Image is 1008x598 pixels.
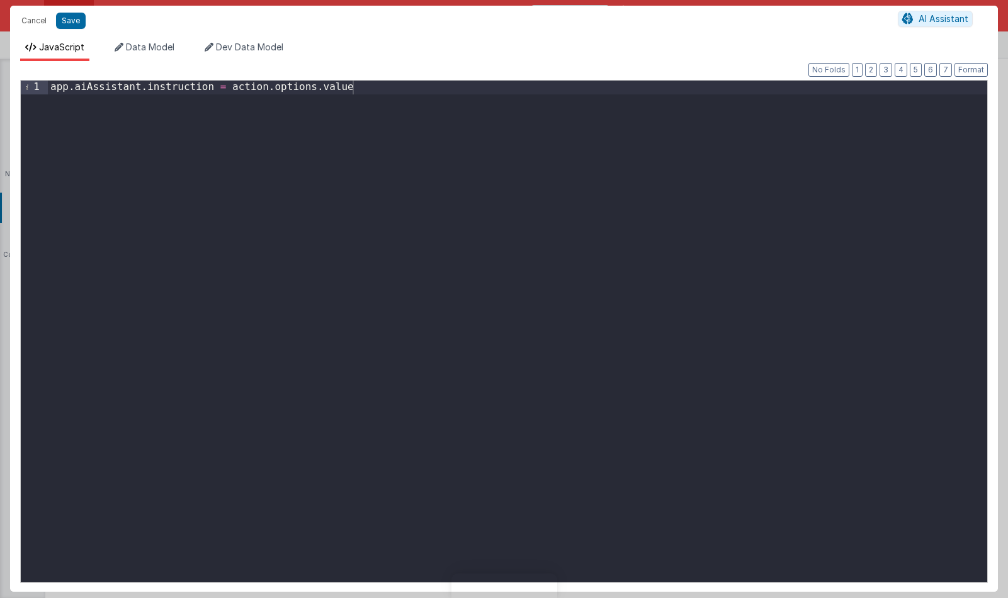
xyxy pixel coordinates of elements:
button: 5 [910,63,922,77]
button: No Folds [808,63,849,77]
button: Format [954,63,988,77]
button: AI Assistant [898,11,973,27]
button: 4 [895,63,907,77]
button: Save [56,13,86,29]
span: Dev Data Model [216,42,283,52]
button: 2 [865,63,877,77]
span: Data Model [126,42,174,52]
button: 7 [939,63,952,77]
button: 1 [852,63,863,77]
span: JavaScript [39,42,84,52]
span: AI Assistant [919,13,968,24]
button: 6 [924,63,937,77]
button: Cancel [15,12,53,30]
div: 1 [21,81,48,94]
button: 3 [880,63,892,77]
